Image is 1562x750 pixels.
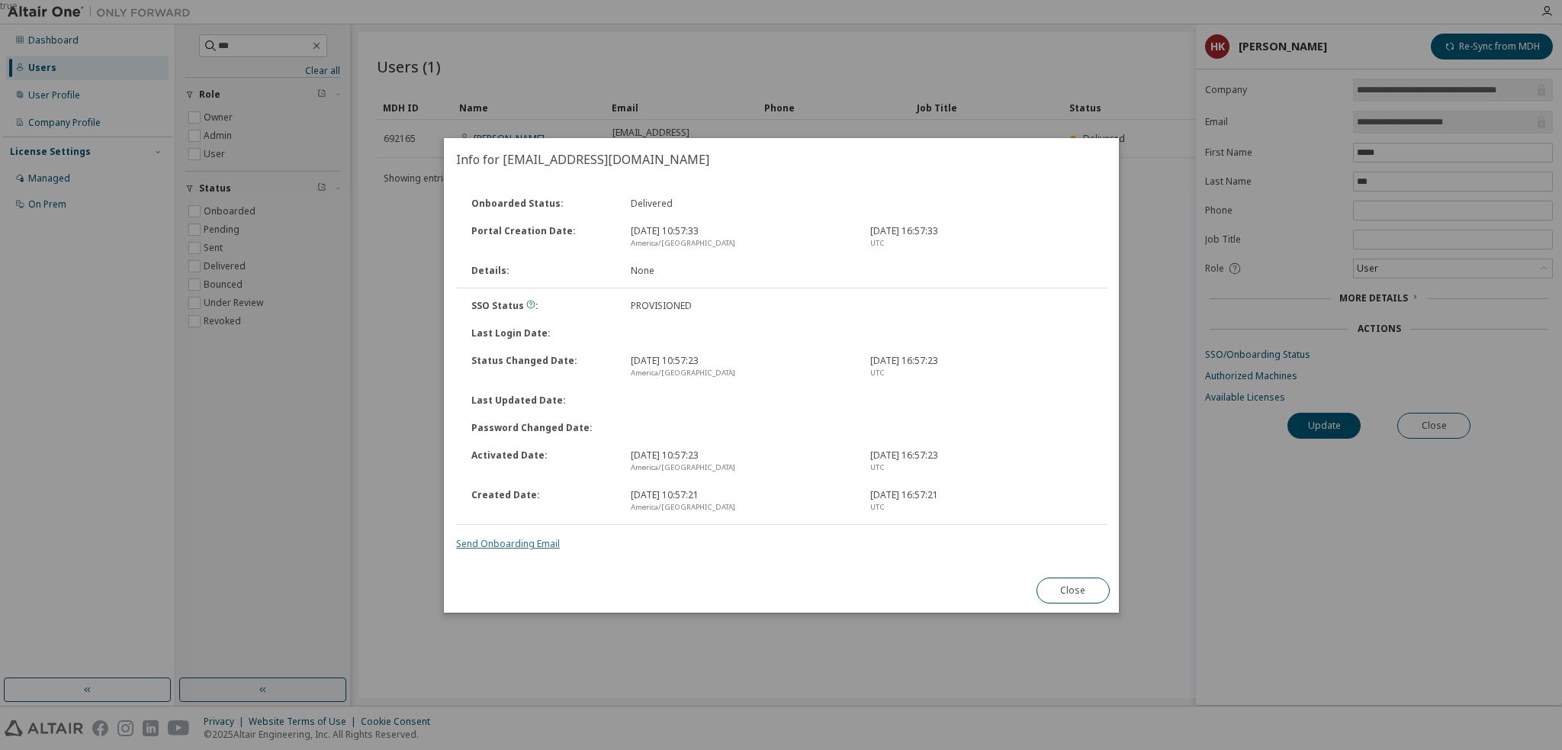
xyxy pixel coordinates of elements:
[462,449,622,474] div: Activated Date :
[462,394,622,407] div: Last Updated Date :
[456,537,560,550] a: Send Onboarding Email
[870,462,1091,474] div: UTC
[462,225,622,249] div: Portal Creation Date :
[462,198,622,210] div: Onboarded Status :
[622,449,861,474] div: [DATE] 10:57:23
[462,422,622,434] div: Password Changed Date :
[462,300,622,312] div: SSO Status :
[462,265,622,277] div: Details :
[631,367,852,379] div: America/[GEOGRAPHIC_DATA]
[462,327,622,340] div: Last Login Date :
[1036,578,1109,604] button: Close
[462,355,622,379] div: Status Changed Date :
[622,265,861,277] div: None
[622,355,861,379] div: [DATE] 10:57:23
[631,501,852,513] div: America/[GEOGRAPHIC_DATA]
[870,367,1091,379] div: UTC
[861,449,1101,474] div: [DATE] 16:57:23
[870,237,1091,249] div: UTC
[631,237,852,249] div: America/[GEOGRAPHIC_DATA]
[444,138,1119,181] h2: Info for [EMAIL_ADDRESS][DOMAIN_NAME]
[861,225,1101,249] div: [DATE] 16:57:33
[861,355,1101,379] div: [DATE] 16:57:23
[462,489,622,513] div: Created Date :
[870,501,1091,513] div: UTC
[631,462,852,474] div: America/[GEOGRAPHIC_DATA]
[622,300,861,312] div: PROVISIONED
[622,225,861,249] div: [DATE] 10:57:33
[861,489,1101,513] div: [DATE] 16:57:21
[622,489,861,513] div: [DATE] 10:57:21
[622,198,861,210] div: Delivered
